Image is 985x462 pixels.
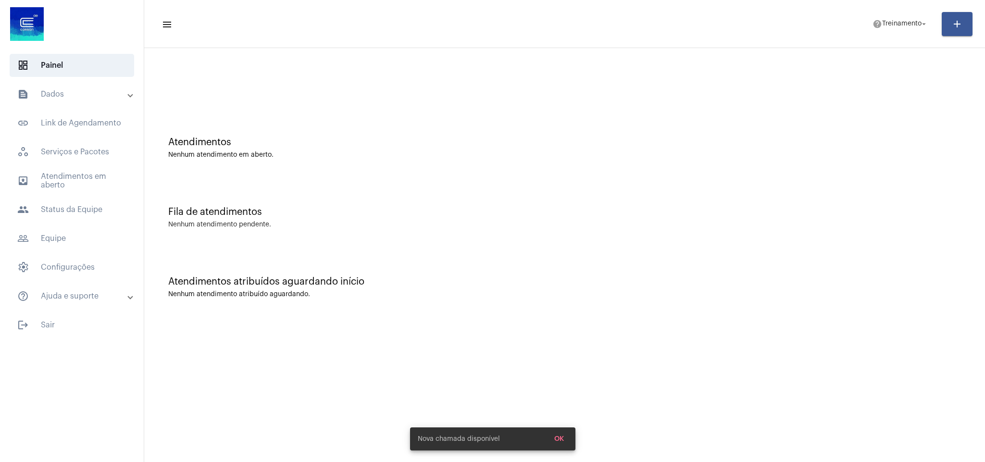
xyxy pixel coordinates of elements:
[168,207,961,217] div: Fila de atendimentos
[17,290,29,302] mat-icon: sidenav icon
[10,256,134,279] span: Configurações
[6,285,144,308] mat-expansion-panel-header: sidenav iconAjuda e suporte
[168,137,961,148] div: Atendimentos
[10,198,134,221] span: Status da Equipe
[17,262,29,273] span: sidenav icon
[10,112,134,135] span: Link de Agendamento
[162,19,171,30] mat-icon: sidenav icon
[17,88,128,100] mat-panel-title: Dados
[867,14,934,34] button: Treinamento
[17,175,29,187] mat-icon: sidenav icon
[6,83,144,106] mat-expansion-panel-header: sidenav iconDados
[10,140,134,163] span: Serviços e Pacotes
[554,436,564,442] span: OK
[547,430,572,448] button: OK
[882,21,922,27] span: Treinamento
[8,5,46,43] img: d4669ae0-8c07-2337-4f67-34b0df7f5ae4.jpeg
[920,20,928,28] mat-icon: arrow_drop_down
[418,434,500,444] span: Nova chamada disponível
[17,233,29,244] mat-icon: sidenav icon
[10,169,134,192] span: Atendimentos em aberto
[10,227,134,250] span: Equipe
[951,18,963,30] mat-icon: add
[17,117,29,129] mat-icon: sidenav icon
[10,313,134,337] span: Sair
[17,146,29,158] span: sidenav icon
[17,60,29,71] span: sidenav icon
[10,54,134,77] span: Painel
[168,276,961,287] div: Atendimentos atribuídos aguardando início
[17,319,29,331] mat-icon: sidenav icon
[17,290,128,302] mat-panel-title: Ajuda e suporte
[168,151,961,159] div: Nenhum atendimento em aberto.
[873,19,882,29] mat-icon: help
[168,221,271,228] div: Nenhum atendimento pendente.
[168,291,961,298] div: Nenhum atendimento atribuído aguardando.
[17,88,29,100] mat-icon: sidenav icon
[17,204,29,215] mat-icon: sidenav icon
